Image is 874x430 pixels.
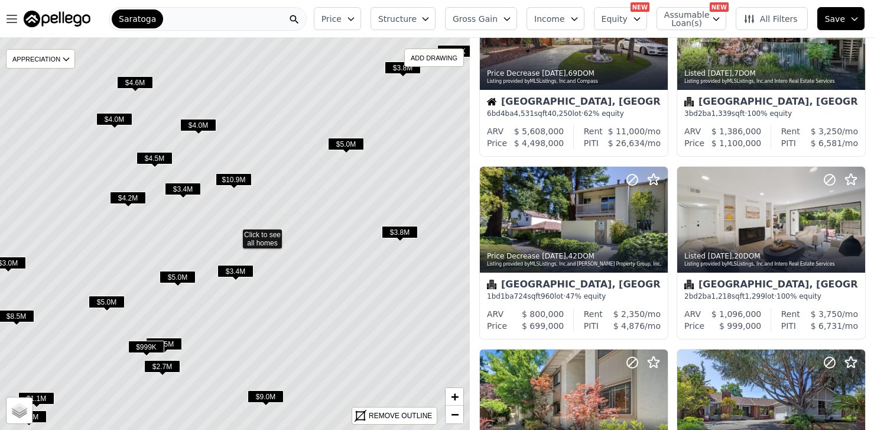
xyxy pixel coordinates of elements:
[825,13,845,25] span: Save
[603,308,661,320] div: /mo
[18,392,54,405] span: $1.1M
[216,173,252,190] div: $10.9M
[110,192,146,204] span: $4.2M
[6,49,75,69] div: APPRECIATION
[137,152,173,169] div: $4.5M
[146,338,182,355] div: $4.5M
[527,7,584,30] button: Income
[800,308,858,320] div: /mo
[603,125,661,137] div: /mo
[165,183,201,200] div: $3.4M
[684,78,859,85] div: Listing provided by MLSListings, Inc. and Intero Real Estate Services
[599,320,661,332] div: /mo
[684,280,694,289] img: Condominium
[711,292,732,300] span: 1,218
[385,62,421,79] div: $3.8M
[378,13,416,25] span: Structure
[89,296,125,308] span: $5.0M
[453,13,498,25] span: Gross Gain
[781,308,800,320] div: Rent
[684,69,859,78] div: Listed , 7 DOM
[385,62,421,74] span: $3.8M
[613,321,645,331] span: $ 4,876
[684,97,858,109] div: [GEOGRAPHIC_DATA], [GEOGRAPHIC_DATA]
[437,45,473,57] span: $699K
[117,76,153,89] span: $4.6M
[541,292,554,300] span: 960
[24,11,90,27] img: Pellego
[160,271,196,283] span: $5.0M
[711,109,732,118] span: 1,339
[781,137,796,149] div: PITI
[11,410,47,428] div: $1.3M
[487,320,507,332] div: Price
[487,261,662,268] div: Listing provided by MLSListings, Inc. and [PERSON_NAME] Property Group, Inc.
[796,137,858,149] div: /mo
[800,125,858,137] div: /mo
[248,390,284,408] div: $9.0M
[514,138,564,148] span: $ 4,498,000
[248,390,284,403] span: $9.0M
[781,320,796,332] div: PITI
[487,137,507,149] div: Price
[684,292,858,301] div: 2 bd 2 ba sqft lot · 100% equity
[137,152,173,164] span: $4.5M
[144,360,180,373] span: $2.7M
[128,341,164,358] div: $999K
[584,137,599,149] div: PITI
[314,7,361,30] button: Price
[89,296,125,313] div: $5.0M
[811,309,842,319] span: $ 3,750
[608,127,645,136] span: $ 11,000
[677,166,865,340] a: Listed [DATE],20DOMListing provided byMLSListings, Inc.and Intero Real Estate ServicesCondominium...
[487,280,496,289] img: Condominium
[514,127,564,136] span: $ 5,608,000
[96,113,132,130] div: $4.0M
[487,292,661,301] div: 1 bd 1 ba sqft lot · 47% equity
[487,280,661,292] div: [GEOGRAPHIC_DATA], [GEOGRAPHIC_DATA]
[684,261,859,268] div: Listing provided by MLSListings, Inc. and Intero Real Estate Services
[216,173,252,186] span: $10.9M
[719,321,761,331] span: $ 999,000
[117,76,153,93] div: $4.6M
[487,251,662,261] div: Price Decrease , 42 DOM
[684,137,704,149] div: Price
[684,109,858,118] div: 3 bd 2 ba sqft · 100% equity
[602,13,628,25] span: Equity
[711,127,762,136] span: $ 1,386,000
[144,360,180,377] div: $2.7M
[487,97,661,109] div: [GEOGRAPHIC_DATA], [GEOGRAPHIC_DATA]
[542,252,566,260] time: 2025-08-05 01:13
[446,406,463,423] a: Zoom out
[584,308,603,320] div: Rent
[487,78,662,85] div: Listing provided by MLSListings, Inc. and Compass
[146,338,182,350] span: $4.5M
[657,7,726,30] button: Assumable Loan(s)
[817,7,865,30] button: Save
[119,13,156,25] span: Saratoga
[542,69,566,77] time: 2025-08-08 19:25
[711,309,762,319] span: $ 1,096,000
[745,292,765,300] span: 1,299
[165,183,201,195] span: $3.4M
[451,389,459,404] span: +
[180,119,216,131] span: $4.0M
[487,109,661,118] div: 6 bd 4 ba sqft lot · 62% equity
[371,7,436,30] button: Structure
[684,280,858,292] div: [GEOGRAPHIC_DATA], [GEOGRAPHIC_DATA]
[180,119,216,136] div: $4.0M
[369,410,432,421] div: REMOVE OUTLINE
[96,113,132,125] span: $4.0M
[684,308,701,320] div: ARV
[599,137,661,149] div: /mo
[382,226,418,243] div: $3.8M
[522,309,564,319] span: $ 800,000
[608,138,645,148] span: $ 26,634
[811,127,842,136] span: $ 3,250
[487,308,503,320] div: ARV
[445,7,517,30] button: Gross Gain
[514,109,534,118] span: 4,531
[547,109,572,118] span: 40,250
[708,252,732,260] time: 2025-07-25 22:10
[743,13,798,25] span: All Filters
